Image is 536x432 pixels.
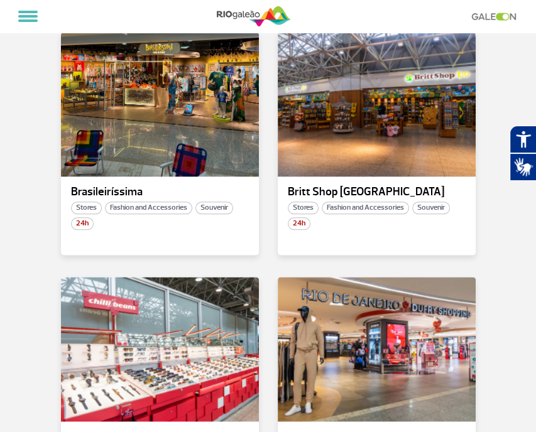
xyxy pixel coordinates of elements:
span: Stores [71,202,102,214]
span: Souvenir [195,202,233,214]
span: 24h [71,217,94,230]
span: 24h [288,217,310,230]
span: Fashion and Accessories [322,202,409,214]
button: Abrir recursos assistivos. [510,126,536,153]
span: Souvenir [412,202,450,214]
span: Fashion and Accessories [105,202,192,214]
p: Brasileiríssima [71,186,249,198]
button: Abrir tradutor de língua de sinais. [510,153,536,181]
p: Britt Shop [GEOGRAPHIC_DATA] [288,186,466,198]
span: Stores [288,202,319,214]
div: Plugin de acessibilidade da Hand Talk. [510,126,536,181]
